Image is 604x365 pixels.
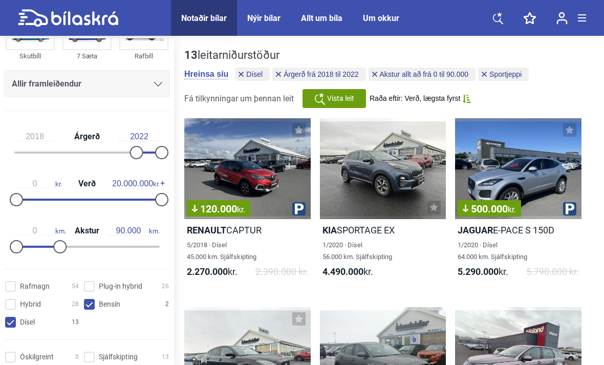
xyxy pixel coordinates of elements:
[247,13,281,23] a: Nýir bílar
[327,93,354,104] span: Vista leit
[455,224,581,236] h2: E-PACE S 150D
[187,266,228,277] b: 2.270.000
[20,299,41,310] span: Hybrid
[322,266,373,277] span: kr.
[455,118,581,287] a: 500.000kr.JaguarE-PACE S 150D1/2020 · Dísel64.000 km. Sjálfskipting5.290.000kr.5.790.000 kr.
[489,71,522,78] span: Sportjeppi
[99,281,142,292] span: Plug-in hybrid
[119,50,168,62] div: Rafbíll
[72,299,79,310] span: 28
[192,204,245,214] span: 120.000
[363,13,399,23] a: Um okkur
[563,202,576,216] img: parking.png
[62,50,112,62] div: 7 Sæta
[187,241,256,261] span: 5/2018 · Dísel 45.000 km. Sjálfskipting
[72,281,79,292] span: 54
[370,94,471,103] button: Raða eftir: Verð, lægsta fyrst
[322,225,337,235] b: Kia
[187,266,238,277] span: kr.
[322,241,392,261] span: 1/2020 · Dísel 56.000 km. Sjálfskipting
[184,224,311,236] h2: CAPTUR
[184,69,228,79] button: Hreinsa síu
[320,224,446,236] h2: SPORTAGE EX
[72,227,102,235] span: Akstur
[184,118,311,287] a: 120.000kr.RenaultCAPTUR5/2018 · Dísel45.000 km. Sjálfskipting2.270.000kr.2.390.000 kr.
[6,50,55,62] div: Skutbíll
[72,317,79,328] span: 13
[255,266,308,277] span: 2.390.000 kr.
[99,299,120,310] span: Bensín
[112,179,160,188] span: kr.
[284,71,358,78] span: Árgerð frá 2018 til 2022
[272,68,365,81] button: Árgerð frá 2018 til 2022
[508,205,516,214] span: kr.
[322,266,363,277] b: 4.490.000
[478,68,529,81] button: Sportjeppi
[162,352,169,362] span: 13
[14,226,66,235] span: km.
[76,180,98,188] span: Verð
[165,299,169,310] span: 2
[162,281,169,292] span: 26
[187,225,226,235] b: Renault
[14,179,62,188] span: kr.
[246,71,263,78] span: Dísel
[458,266,499,277] b: 5.290.000
[12,77,81,91] span: Allir framleiðendur
[370,94,460,103] span: Raða eftir: Verð, lægsta fyrst
[320,118,446,287] a: KiaSPORTAGE EX1/2020 · Dísel56.000 km. Sjálfskipting4.490.000kr.
[99,352,138,362] span: Sjálfskipting
[458,266,508,277] span: kr.
[184,49,531,62] div: leitarniðurstöður
[108,226,160,235] span: km.
[235,68,270,81] button: Dísel
[369,68,476,81] button: Akstur allt að frá 0 til 90.000
[292,202,306,216] img: parking.png
[237,205,245,214] span: kr.
[380,71,469,78] span: Akstur allt að frá 0 til 90.000
[526,266,579,277] span: 5.790.000 kr.
[184,94,294,103] span: Fá tilkynningar um þennan leit
[301,13,342,23] a: Allt um bíla
[72,133,102,141] span: Árgerð
[20,352,54,362] span: Óskilgreint
[458,225,493,235] b: Jaguar
[181,13,227,23] a: Notaðir bílar
[20,281,50,292] span: Rafmagn
[556,12,568,25] img: user-login.svg
[184,49,198,61] b: 13
[463,204,516,214] span: 500.000
[20,317,35,328] span: Dísel
[458,241,527,261] span: 1/2020 · Dísel 64.000 km. Sjálfskipting
[75,352,79,362] span: 0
